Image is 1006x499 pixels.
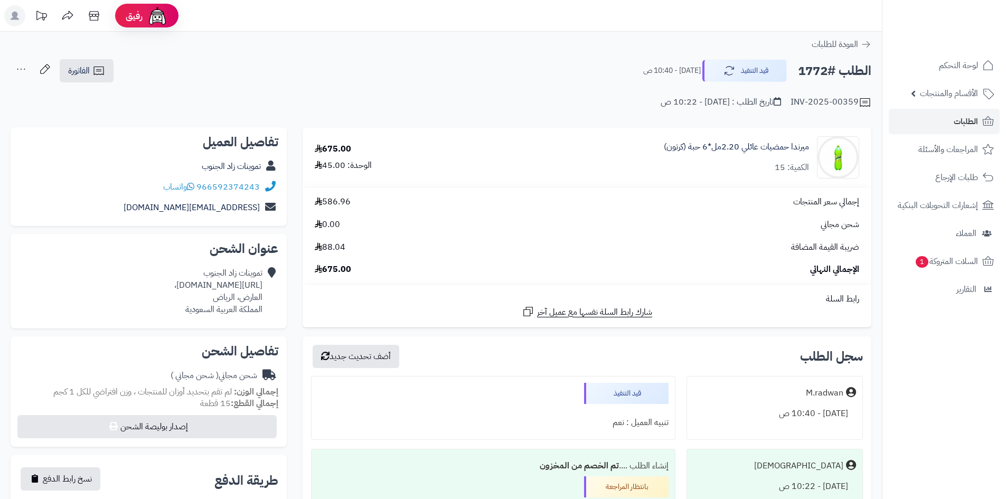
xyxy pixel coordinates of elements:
[889,249,1000,274] a: السلات المتروكة1
[315,219,340,231] span: 0.00
[693,476,856,497] div: [DATE] - 10:22 ص
[889,53,1000,78] a: لوحة التحكم
[800,350,863,363] h3: سجل الطلب
[806,387,843,399] div: M.radwan
[124,201,260,214] a: [EMAIL_ADDRESS][DOMAIN_NAME]
[810,263,859,276] span: الإجمالي النهائي
[920,86,978,101] span: الأقسام والمنتجات
[171,369,219,382] span: ( شحن مجاني )
[956,282,976,297] span: التقارير
[21,467,100,491] button: نسخ رابط الدفع
[318,456,668,476] div: إنشاء الطلب ....
[202,160,261,173] a: تموينات زاد الجنوب
[798,60,871,82] h2: الطلب #1772
[898,198,978,213] span: إشعارات التحويلات البنكية
[19,242,278,255] h2: عنوان الشحن
[954,114,978,129] span: الطلبات
[313,345,399,368] button: أضف تحديث جديد
[916,256,928,268] span: 1
[775,162,809,174] div: الكمية: 15
[315,241,345,253] span: 88.04
[889,193,1000,218] a: إشعارات التحويلات البنكية
[643,65,701,76] small: [DATE] - 10:40 ص
[315,143,351,155] div: 675.00
[53,385,232,398] span: لم تقم بتحديد أوزان للمنتجات ، وزن افتراضي للكل 1 كجم
[664,141,809,153] a: ميرندا حمضيات عائلي 2.20مل*6 حبة (كرتون)
[693,403,856,424] div: [DATE] - 10:40 ص
[231,397,278,410] strong: إجمالي القطع:
[315,263,351,276] span: 675.00
[17,415,277,438] button: إصدار بوليصة الشحن
[754,460,843,472] div: [DEMOGRAPHIC_DATA]
[584,383,669,404] div: قيد التنفيذ
[19,136,278,148] h2: تفاصيل العميل
[584,476,669,497] div: بانتظار المراجعة
[956,226,976,241] span: العملاء
[791,96,871,109] div: INV-2025-00359
[43,473,92,485] span: نسخ رابط الدفع
[126,10,143,22] span: رفيق
[200,397,278,410] small: 15 قطعة
[19,345,278,357] h2: تفاصيل الشحن
[196,181,260,193] a: 966592374243
[918,142,978,157] span: المراجعات والأسئلة
[147,5,168,26] img: ai-face.png
[661,96,781,108] div: تاريخ الطلب : [DATE] - 10:22 ص
[163,181,194,193] a: واتساب
[793,196,859,208] span: إجمالي سعر المنتجات
[174,267,262,315] div: تموينات زاد الجنوب [URL][DOMAIN_NAME]، العارض، الرياض المملكة العربية السعودية
[889,165,1000,190] a: طلبات الإرجاع
[812,38,871,51] a: العودة للطلبات
[522,305,652,318] a: شارك رابط السلة نفسها مع عميل آخر
[60,59,114,82] a: الفاتورة
[171,370,257,382] div: شحن مجاني
[939,58,978,73] span: لوحة التحكم
[68,64,90,77] span: الفاتورة
[214,474,278,487] h2: طريقة الدفع
[915,254,978,269] span: السلات المتروكة
[889,109,1000,134] a: الطلبات
[28,5,54,29] a: تحديثات المنصة
[540,459,619,472] b: تم الخصم من المخزون
[791,241,859,253] span: ضريبة القيمة المضافة
[537,306,652,318] span: شارك رابط السلة نفسها مع عميل آخر
[821,219,859,231] span: شحن مجاني
[935,170,978,185] span: طلبات الإرجاع
[234,385,278,398] strong: إجمالي الوزن:
[817,136,859,178] img: 1747544486-c60db756-6ee7-44b0-a7d4-ec449800-90x90.jpg
[889,277,1000,302] a: التقارير
[315,196,351,208] span: 586.96
[812,38,858,51] span: العودة للطلبات
[934,26,996,48] img: logo-2.png
[702,60,787,82] button: قيد التنفيذ
[307,293,867,305] div: رابط السلة
[318,412,668,433] div: تنبيه العميل : نعم
[889,221,1000,246] a: العملاء
[889,137,1000,162] a: المراجعات والأسئلة
[315,159,372,172] div: الوحدة: 45.00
